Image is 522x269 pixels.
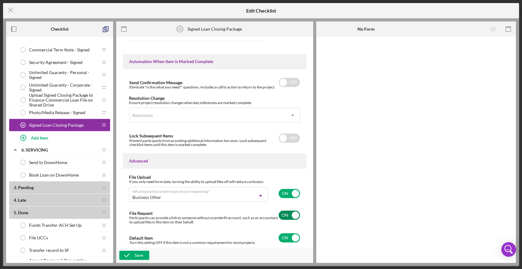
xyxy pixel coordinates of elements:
[29,70,98,80] span: Unlimited Guaranty - Personal - Signed
[21,148,98,152] div: 6. Servicing
[29,223,82,228] span: Funds Transfer-ACH Set Up
[129,180,268,184] div: If you only need form data, turning the ability to upload files off will reduce confusion.
[29,93,98,107] span: Upload Signed Closing Package to Finance-Commercial Loan File on Shared Drive
[129,139,279,147] div: Prevent participants from providing additional information too soon. Lock subsequent checklist it...
[5,5,165,12] body: Rich Text Area. Press ALT-0 for help.
[129,216,279,224] div: Participants can provide a link to someone without a Lenderfit account, such as an accountant, to...
[129,80,182,85] label: Send Confirmation Message
[501,242,516,257] div: Open Intercom Messenger
[18,210,28,215] span: Done
[29,123,83,128] span: Signed Loan Closing Package
[357,27,375,32] b: No Form
[29,248,69,253] span: Transfer record to SF
[29,160,67,165] span: Send to DownHome
[129,159,300,163] div: Advanced
[129,85,275,89] div: Eliminate "Is this what you need?" questions. Includes a call to action to return to the project.
[31,132,48,144] div: Add Item
[29,83,98,92] span: Unlimited Guaranty - Corporate - Signed
[129,235,153,241] label: Default Item
[29,173,79,177] span: Book Loan on DownHome
[129,133,173,138] label: Lock Subsequent Items
[29,258,98,268] span: Annual Reviews & Request for updated financials
[246,8,276,13] h5: Edit Checklist
[51,27,68,32] b: Checklist
[129,101,300,105] div: Ensure project resolution changes when key milestones are marked complete.
[29,47,90,52] span: Commercial Term Note - Signed
[15,132,110,144] button: Add Item
[29,60,83,65] span: Security Agreement - Signed
[129,175,300,180] div: File Upload
[29,235,48,240] span: File UCCs
[14,197,17,203] span: 4 .
[135,251,143,260] div: Save
[14,210,17,215] span: 5 .
[178,27,182,31] tspan: 31
[119,251,149,260] button: Save
[132,195,161,200] div: Business Other
[29,110,85,115] span: Photo/Media Release - Signed
[14,185,17,190] span: 3 .
[132,113,153,118] div: Resolution
[129,59,300,64] div: Automation When Item is Marked Complete
[129,211,153,216] label: File Request
[18,185,34,190] span: Pending
[18,197,26,203] span: Late
[187,27,242,32] div: Signed Loan Closing Package
[5,5,165,12] div: Please see attached copy of your signed loan closing documents.
[129,241,256,245] div: Turn this setting OFF if this item is not a common requirement for most projects.
[21,124,24,127] tspan: 31
[129,96,300,101] div: Resolution Change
